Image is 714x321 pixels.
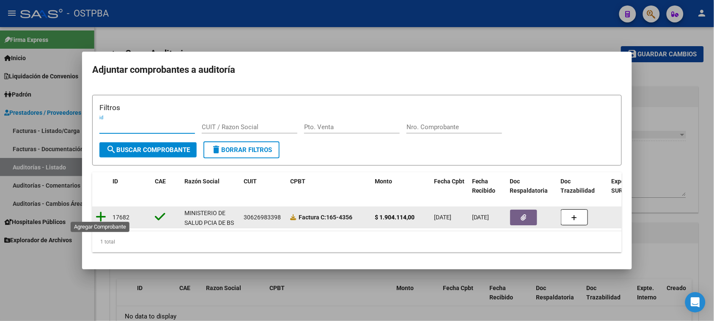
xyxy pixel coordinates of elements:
[99,142,197,158] button: Buscar Comprobante
[287,172,371,200] datatable-header-cell: CPBT
[469,172,507,200] datatable-header-cell: Fecha Recibido
[151,172,181,200] datatable-header-cell: CAE
[99,102,615,113] h3: Filtros
[685,292,706,313] div: Open Intercom Messenger
[472,178,496,194] span: Fecha Recibido
[557,172,608,200] datatable-header-cell: Doc Trazabilidad
[472,214,489,221] span: [DATE]
[434,214,451,221] span: [DATE]
[375,178,392,185] span: Monto
[184,178,220,185] span: Razón Social
[510,178,548,194] span: Doc Respaldatoria
[181,172,240,200] datatable-header-cell: Razón Social
[244,214,281,221] span: 30626983398
[507,172,557,200] datatable-header-cell: Doc Respaldatoria
[431,172,469,200] datatable-header-cell: Fecha Cpbt
[299,214,326,221] span: Factura C:
[109,172,151,200] datatable-header-cell: ID
[290,178,305,185] span: CPBT
[113,178,118,185] span: ID
[299,214,352,221] strong: 165-4356
[240,172,287,200] datatable-header-cell: CUIT
[92,231,622,252] div: 1 total
[155,178,166,185] span: CAE
[612,178,649,194] span: Expediente SUR Asociado
[106,144,116,155] mat-icon: search
[211,146,272,154] span: Borrar Filtros
[106,146,190,154] span: Buscar Comprobante
[184,208,237,237] div: MINISTERIO DE SALUD PCIA DE BS AS
[371,172,431,200] datatable-header-cell: Monto
[92,62,622,78] h2: Adjuntar comprobantes a auditoría
[375,214,415,221] strong: $ 1.904.114,00
[203,141,280,158] button: Borrar Filtros
[561,178,595,194] span: Doc Trazabilidad
[434,178,464,185] span: Fecha Cpbt
[211,144,221,155] mat-icon: delete
[608,172,655,200] datatable-header-cell: Expediente SUR Asociado
[113,214,129,221] span: 17682
[244,178,257,185] span: CUIT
